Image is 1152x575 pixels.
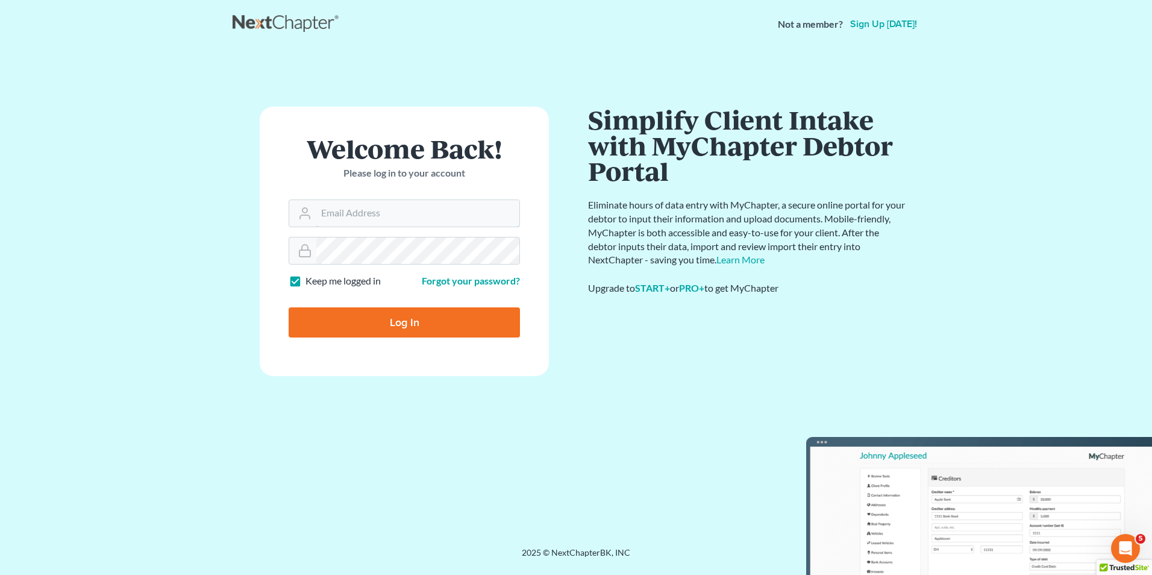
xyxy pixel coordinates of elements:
h1: Simplify Client Intake with MyChapter Debtor Portal [588,107,907,184]
a: Learn More [716,254,765,265]
a: START+ [635,282,670,294]
h1: Welcome Back! [289,136,520,162]
span: 5 [1136,534,1145,544]
a: Sign up [DATE]! [848,19,919,29]
div: 2025 © NextChapterBK, INC [233,547,919,568]
label: Keep me logged in [305,274,381,288]
a: Forgot your password? [422,275,520,286]
strong: Not a member? [778,17,843,31]
p: Please log in to your account [289,166,520,180]
div: Upgrade to or to get MyChapter [588,281,907,295]
p: Eliminate hours of data entry with MyChapter, a secure online portal for your debtor to input the... [588,198,907,267]
a: PRO+ [679,282,704,294]
input: Log In [289,307,520,338]
input: Email Address [316,200,519,227]
iframe: Intercom live chat [1111,534,1140,563]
